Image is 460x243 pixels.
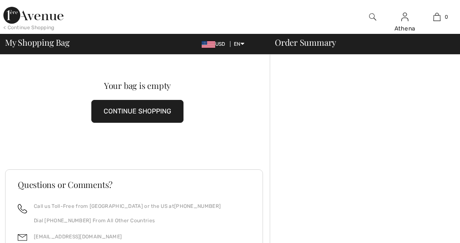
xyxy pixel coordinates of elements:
a: Sign In [401,13,408,21]
a: [PHONE_NUMBER] [174,203,221,209]
img: call [18,204,27,213]
a: 0 [422,12,453,22]
div: Order Summary [265,38,455,47]
span: USD [202,41,229,47]
p: Dial [PHONE_NUMBER] From All Other Countries [34,217,221,224]
img: US Dollar [202,41,215,48]
div: Your bag is empty [18,81,256,90]
p: Call us Toll-Free from [GEOGRAPHIC_DATA] or the US at [34,202,221,210]
span: EN [234,41,244,47]
div: < Continue Shopping [3,24,55,31]
h3: Questions or Comments? [18,180,250,189]
img: search the website [369,12,376,22]
img: email [18,233,27,242]
img: My Bag [433,12,441,22]
button: CONTINUE SHOPPING [91,100,183,123]
div: Athena [389,24,421,33]
a: [EMAIL_ADDRESS][DOMAIN_NAME] [34,234,122,240]
img: My Info [401,12,408,22]
span: My Shopping Bag [5,38,70,47]
span: 0 [445,13,448,21]
img: 1ère Avenue [3,7,63,24]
